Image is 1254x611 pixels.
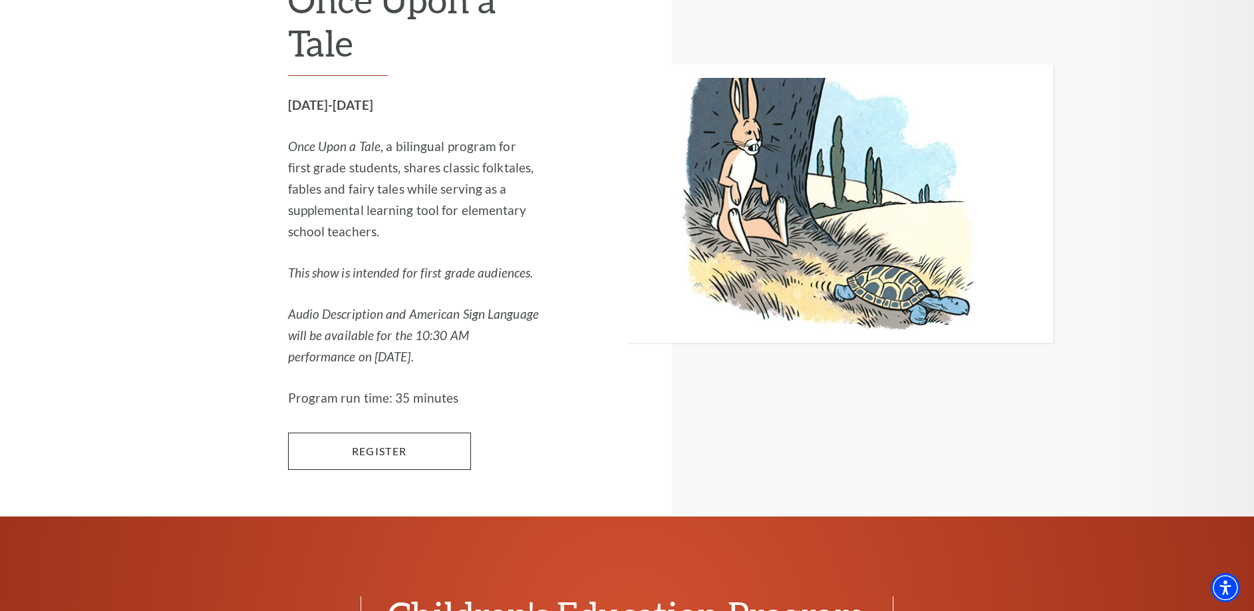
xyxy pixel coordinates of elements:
[288,306,539,364] em: Audio Description and American Sign Language will be available for the 10:30 AM performance on [D...
[625,65,1052,342] img: Children's Education Program Presents
[288,136,540,242] p: , a bilingual program for first grade students, shares classic folktales, fables and fairy tales ...
[288,387,540,409] p: Program run time: 35 minutes
[1211,573,1240,602] div: Accessibility Menu
[288,97,373,112] strong: [DATE]-[DATE]
[288,265,534,280] em: This show is intended for first grade audiences.
[288,433,471,470] a: Register
[288,138,381,154] em: Once Upon a Tale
